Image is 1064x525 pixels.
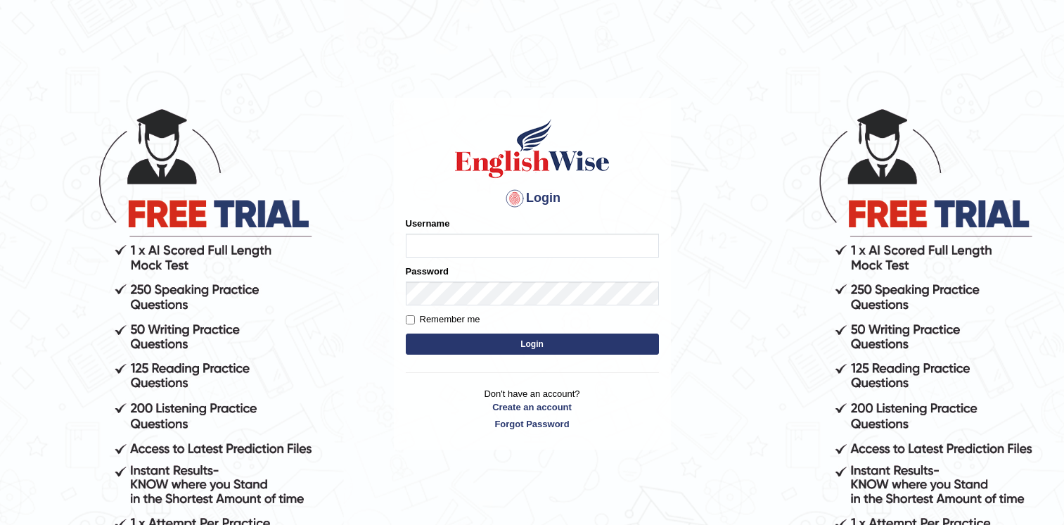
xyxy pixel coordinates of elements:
[406,187,659,210] h4: Login
[452,117,613,180] img: Logo of English Wise sign in for intelligent practice with AI
[406,417,659,431] a: Forgot Password
[406,265,449,278] label: Password
[406,315,415,324] input: Remember me
[406,400,659,414] a: Create an account
[406,387,659,431] p: Don't have an account?
[406,217,450,230] label: Username
[406,334,659,355] button: Login
[406,312,480,327] label: Remember me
